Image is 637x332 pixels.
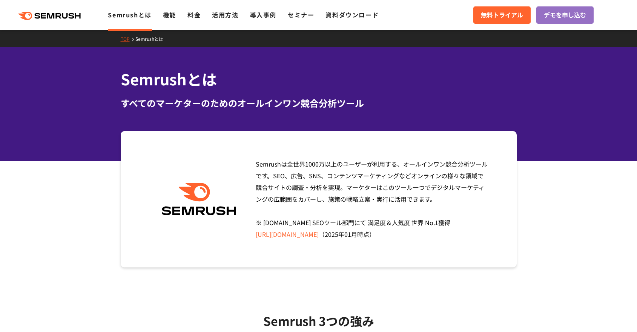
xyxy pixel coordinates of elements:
[108,10,151,19] a: Semrushとは
[121,36,135,42] a: TOP
[288,10,314,19] a: セミナー
[473,6,531,24] a: 無料トライアル
[121,68,517,90] h1: Semrushとは
[135,36,169,42] a: Semrushとは
[536,6,594,24] a: デモを申し込む
[140,311,498,330] h3: Semrush 3つの強み
[325,10,379,19] a: 資料ダウンロード
[121,96,517,110] div: すべてのマーケターのためのオールインワン競合分析ツール
[544,10,586,20] span: デモを申し込む
[256,230,319,239] a: [URL][DOMAIN_NAME]
[212,10,238,19] a: 活用方法
[250,10,276,19] a: 導入事例
[256,159,488,239] span: Semrushは全世界1000万以上のユーザーが利用する、オールインワン競合分析ツールです。SEO、広告、SNS、コンテンツマーケティングなどオンラインの様々な領域で競合サイトの調査・分析を実現...
[163,10,176,19] a: 機能
[187,10,201,19] a: 料金
[158,183,240,216] img: Semrush
[481,10,523,20] span: 無料トライアル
